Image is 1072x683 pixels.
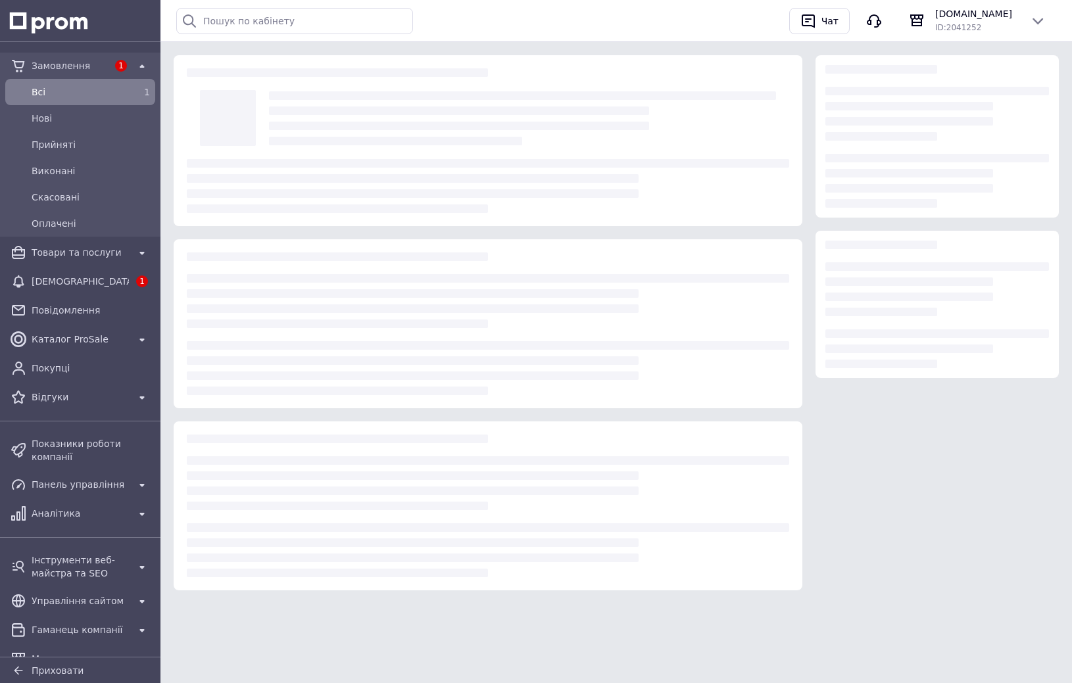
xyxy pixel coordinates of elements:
button: Чат [789,8,850,34]
span: Нові [32,112,150,125]
span: ID: 2041252 [935,23,981,32]
span: 1 [136,275,148,287]
span: Відгуки [32,390,129,404]
span: Каталог ProSale [32,333,129,346]
span: Маркет [32,652,129,665]
span: Інструменти веб-майстра та SEO [32,553,129,580]
span: [DOMAIN_NAME] [935,7,1019,20]
span: Оплачені [32,217,150,230]
span: Покупці [32,362,150,375]
span: Управління сайтом [32,594,129,607]
span: 1 [115,60,127,72]
span: Всi [32,85,124,99]
div: Чат [819,11,841,31]
span: Скасовані [32,191,150,204]
span: Товари та послуги [32,246,129,259]
span: Замовлення [32,59,108,72]
span: Приховати [32,665,84,676]
span: Показники роботи компанії [32,437,150,463]
span: Панель управління [32,478,129,491]
span: Прийняті [32,138,150,151]
input: Пошук по кабінету [176,8,413,34]
span: 1 [144,87,150,97]
span: Гаманець компанії [32,623,129,636]
span: [DEMOGRAPHIC_DATA] [32,275,129,288]
span: Виконані [32,164,150,177]
span: Повідомлення [32,304,150,317]
span: Аналітика [32,507,129,520]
